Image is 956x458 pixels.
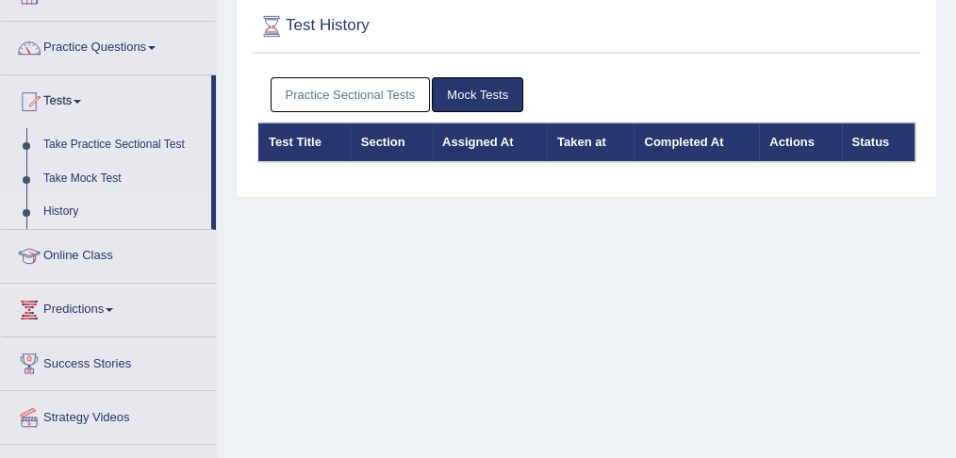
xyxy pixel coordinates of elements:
[547,123,634,162] th: Taken at
[1,22,216,69] a: Practice Questions
[759,123,841,162] th: Actions
[258,123,351,162] th: Test Title
[1,337,216,384] a: Success Stories
[1,75,211,123] a: Tests
[842,123,915,162] th: Status
[35,128,211,162] a: Take Practice Sectional Test
[271,77,431,112] a: Practice Sectional Tests
[35,195,211,229] a: History
[634,123,759,162] th: Completed At
[1,391,216,438] a: Strategy Videos
[35,162,211,196] a: Take Mock Test
[1,230,216,277] a: Online Class
[432,77,523,112] a: Mock Tests
[432,123,547,162] th: Assigned At
[1,284,216,331] a: Predictions
[257,12,666,41] h2: Test History
[351,123,432,162] th: Section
